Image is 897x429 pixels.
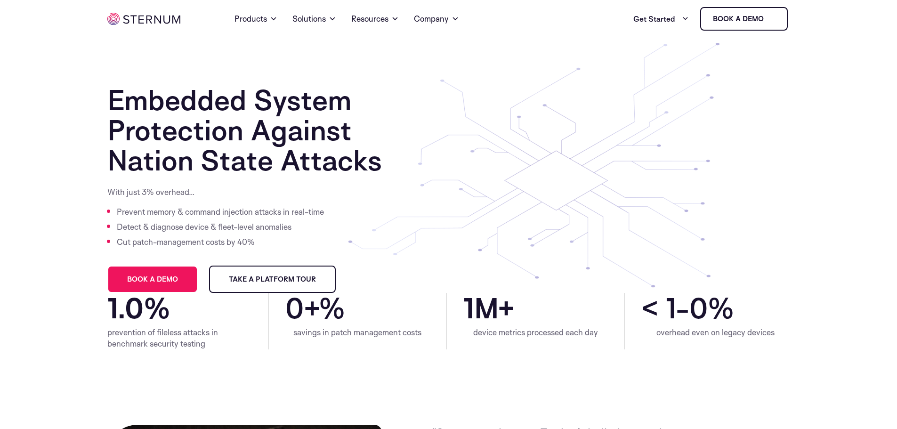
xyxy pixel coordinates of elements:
[304,293,430,323] span: +%
[708,293,790,323] span: %
[107,186,326,198] p: With just 3% overhead…
[107,293,144,323] span: 1.0
[474,293,608,323] span: M+
[641,293,689,323] span: < 1-
[700,7,788,31] a: Book a demo
[633,9,689,28] a: Get Started
[285,293,304,323] span: 0
[127,276,178,283] span: Book a demo
[107,327,252,349] div: prevention of fileless attacks in benchmark security testing
[463,293,474,323] span: 1
[117,219,326,235] li: Detect & diagnose device & fleet-level anomalies
[229,276,316,283] span: Take a Platform Tour
[768,15,775,23] img: sternum iot
[285,327,430,338] div: savings in patch management costs
[107,266,198,293] a: Book a demo
[463,327,608,338] div: device metrics processed each day
[117,204,326,219] li: Prevent memory & command injection attacks in real-time
[107,85,430,175] h1: Embedded System Protection Against Nation State Attacks
[689,293,708,323] span: 0
[234,2,277,36] a: Products
[351,2,399,36] a: Resources
[292,2,336,36] a: Solutions
[641,327,790,338] div: overhead even on legacy devices
[144,293,252,323] span: %
[209,266,336,293] a: Take a Platform Tour
[414,2,459,36] a: Company
[107,13,180,25] img: sternum iot
[117,235,326,250] li: Cut patch-management costs by 40%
